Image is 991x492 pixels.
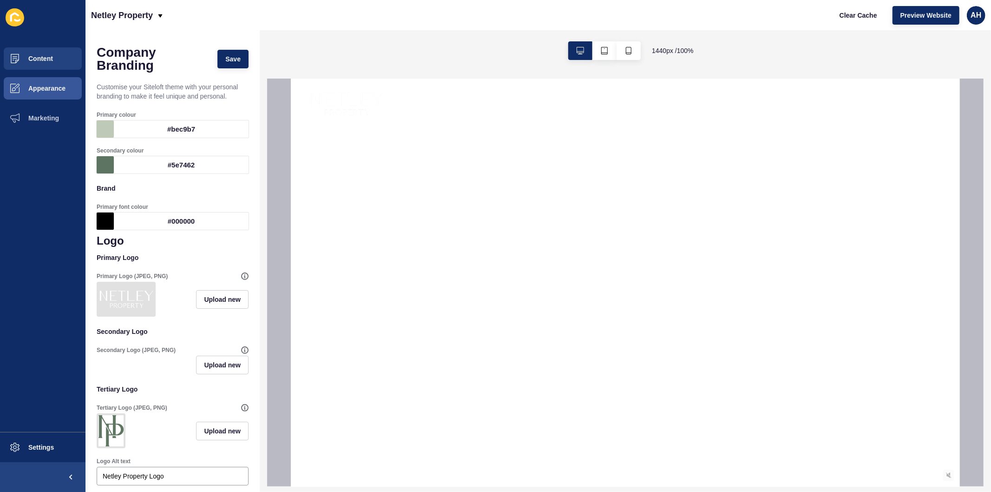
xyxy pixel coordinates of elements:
[97,46,208,72] h1: Company Branding
[283,18,302,29] a: Sales
[114,120,249,138] div: #bec9b7
[97,234,249,247] h1: Logo
[97,404,167,412] label: Tertiary Logo (JPEG, PNG)
[98,415,124,446] img: 415ac4b4f2732fc2324b9494f4bbc83f.jpg
[97,178,249,199] p: Brand
[832,6,885,25] button: Clear Cache
[114,213,249,230] div: #000000
[97,111,136,119] label: Primary colour
[91,4,153,27] p: Netley Property
[97,273,168,280] label: Primary Logo (JPEG, PNG)
[196,290,249,309] button: Upload new
[98,284,154,315] img: 51ae4a84133accdb296630e439900e15.png
[19,5,93,47] img: Netley Property Logo
[652,46,694,55] span: 1440 px / 100 %
[294,207,375,231] a: Get in Touch
[97,247,249,268] p: Primary Logo
[114,156,249,173] div: #5e7462
[591,18,651,29] a: 0447 809 699
[840,11,877,20] span: Clear Cache
[528,18,568,29] a: Emergency
[971,11,981,20] span: AH
[97,321,249,342] p: Secondary Logo
[204,295,241,304] span: Upload new
[97,203,148,211] label: Primary font colour
[97,379,249,399] p: Tertiary Logo
[196,356,249,374] button: Upload new
[893,6,959,25] button: Preview Website
[204,426,241,436] span: Upload new
[196,422,249,440] button: Upload new
[603,18,651,29] div: 0447 809 699
[97,458,131,465] label: Logo Alt text
[340,18,419,29] a: Property Management
[457,18,490,29] a: About Us
[97,346,176,354] label: Secondary Logo (JPEG, PNG)
[217,50,249,68] button: Save
[97,147,144,154] label: Secondary colour
[97,77,249,106] p: Customise your Siteloft theme with your personal branding to make it feel unique and personal.
[225,54,241,64] span: Save
[900,11,952,20] span: Preview Website
[4,361,665,403] div: Scroll
[204,360,241,370] span: Upload new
